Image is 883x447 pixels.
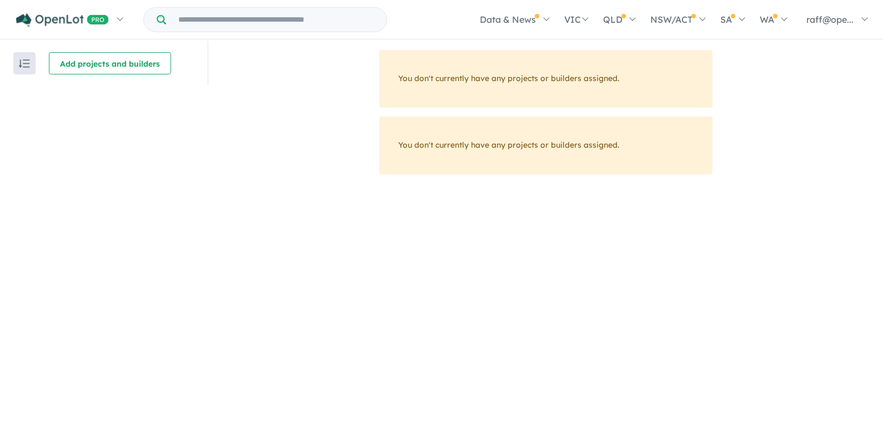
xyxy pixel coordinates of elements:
img: sort.svg [19,59,30,68]
input: Try estate name, suburb, builder or developer [168,8,384,32]
div: You don't currently have any projects or builders assigned. [379,117,713,174]
span: raff@ope... [806,14,854,25]
div: You don't currently have any projects or builders assigned. [379,50,713,108]
img: Openlot PRO Logo White [16,13,109,27]
button: Add projects and builders [49,52,171,74]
